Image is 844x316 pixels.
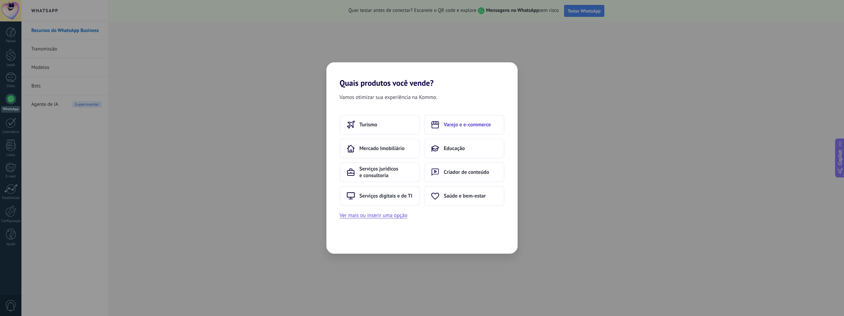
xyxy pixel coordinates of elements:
[444,193,486,199] span: Saúde e bem-estar
[359,145,405,152] span: Mercado Imobiliário
[424,186,504,206] button: Saúde e bem-estar
[340,186,420,206] button: Serviços digitais e de TI
[359,166,413,179] span: Serviços jurídicos e consultoria
[424,162,504,182] button: Criador de conteúdo
[340,211,407,220] button: Ver mais ou inserir uma opção
[340,115,420,135] button: Turismo
[359,193,412,199] span: Serviços digitais e de TI
[444,145,465,152] span: Educação
[424,115,504,135] button: Varejo e e-commerce
[340,162,420,182] button: Serviços jurídicos e consultoria
[359,121,377,128] span: Turismo
[424,139,504,158] button: Educação
[340,93,437,102] span: Vamos otimizar sua experiência na Kommo.
[326,62,518,88] h2: Quais produtos você vende?
[444,121,491,128] span: Varejo e e-commerce
[444,169,489,175] span: Criador de conteúdo
[340,139,420,158] button: Mercado Imobiliário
